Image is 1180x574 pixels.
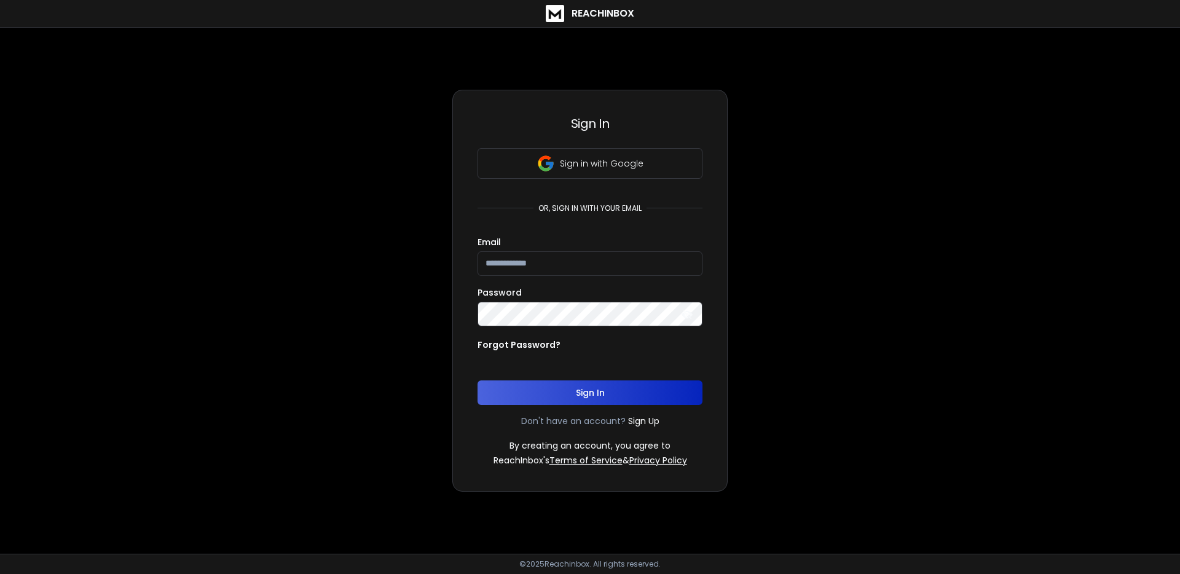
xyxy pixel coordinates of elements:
[478,380,702,405] button: Sign In
[521,415,626,427] p: Don't have an account?
[628,415,659,427] a: Sign Up
[478,148,702,179] button: Sign in with Google
[572,6,634,21] h1: ReachInbox
[629,454,687,466] a: Privacy Policy
[478,115,702,132] h3: Sign In
[546,5,634,22] a: ReachInbox
[509,439,671,452] p: By creating an account, you agree to
[478,238,501,246] label: Email
[478,288,522,297] label: Password
[560,157,643,170] p: Sign in with Google
[549,454,623,466] a: Terms of Service
[478,339,560,351] p: Forgot Password?
[494,454,687,466] p: ReachInbox's &
[533,203,647,213] p: or, sign in with your email
[546,5,564,22] img: logo
[519,559,661,569] p: © 2025 Reachinbox. All rights reserved.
